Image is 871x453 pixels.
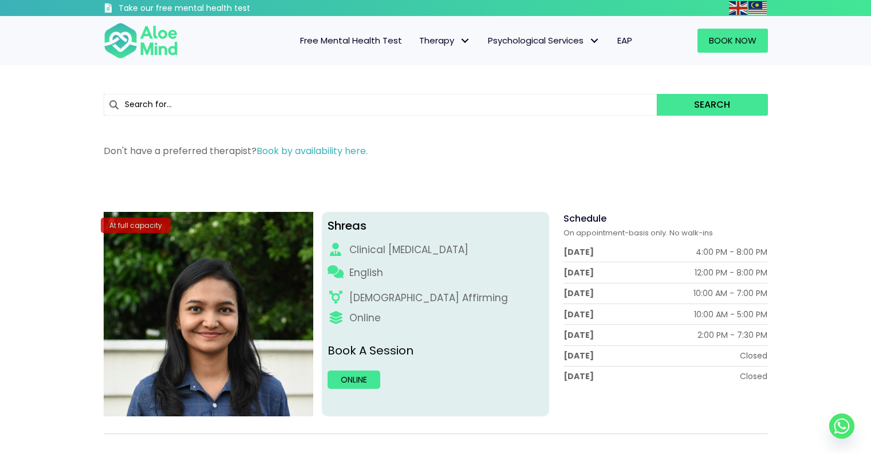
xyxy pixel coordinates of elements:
div: At full capacity [101,218,171,233]
div: 12:00 PM - 8:00 PM [695,267,767,278]
div: 10:00 AM - 5:00 PM [694,309,767,320]
input: Search for... [104,94,657,116]
a: Psychological ServicesPsychological Services: submenu [479,29,609,53]
p: Book A Session [328,342,543,359]
span: Therapy [419,34,471,46]
div: [DATE] [563,267,594,278]
img: Shreas clinical psychologist [104,212,314,416]
div: Online [349,311,381,325]
a: English [729,1,748,14]
button: Search [657,94,767,116]
img: ms [748,1,767,15]
div: 4:00 PM - 8:00 PM [696,246,767,258]
img: en [729,1,747,15]
a: Book by availability here. [257,144,368,157]
a: Whatsapp [829,413,854,439]
img: Aloe mind Logo [104,22,178,60]
span: Psychological Services: submenu [586,33,603,49]
a: TherapyTherapy: submenu [411,29,479,53]
a: Book Now [697,29,768,53]
nav: Menu [193,29,641,53]
span: Psychological Services [488,34,600,46]
div: [DATE] [563,371,594,382]
span: Therapy: submenu [457,33,474,49]
div: Clinical [MEDICAL_DATA] [349,243,468,257]
a: EAP [609,29,641,53]
span: Book Now [709,34,756,46]
span: On appointment-basis only. No walk-ins [563,227,713,238]
div: 10:00 AM - 7:00 PM [693,287,767,299]
p: English [349,266,383,280]
p: Don't have a preferred therapist? [104,144,768,157]
a: Online [328,371,380,389]
div: [DATE] [563,329,594,341]
a: Take our free mental health test [104,3,312,16]
div: [DATE] [563,287,594,299]
div: 2:00 PM - 7:30 PM [697,329,767,341]
div: [DATE] [563,309,594,320]
span: Free Mental Health Test [300,34,402,46]
span: Schedule [563,212,606,225]
div: [DEMOGRAPHIC_DATA] Affirming [349,291,508,305]
div: Shreas [328,218,543,234]
h3: Take our free mental health test [119,3,312,14]
div: Closed [740,350,767,361]
div: [DATE] [563,246,594,258]
a: Malay [748,1,768,14]
span: EAP [617,34,632,46]
div: [DATE] [563,350,594,361]
div: Closed [740,371,767,382]
a: Free Mental Health Test [291,29,411,53]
